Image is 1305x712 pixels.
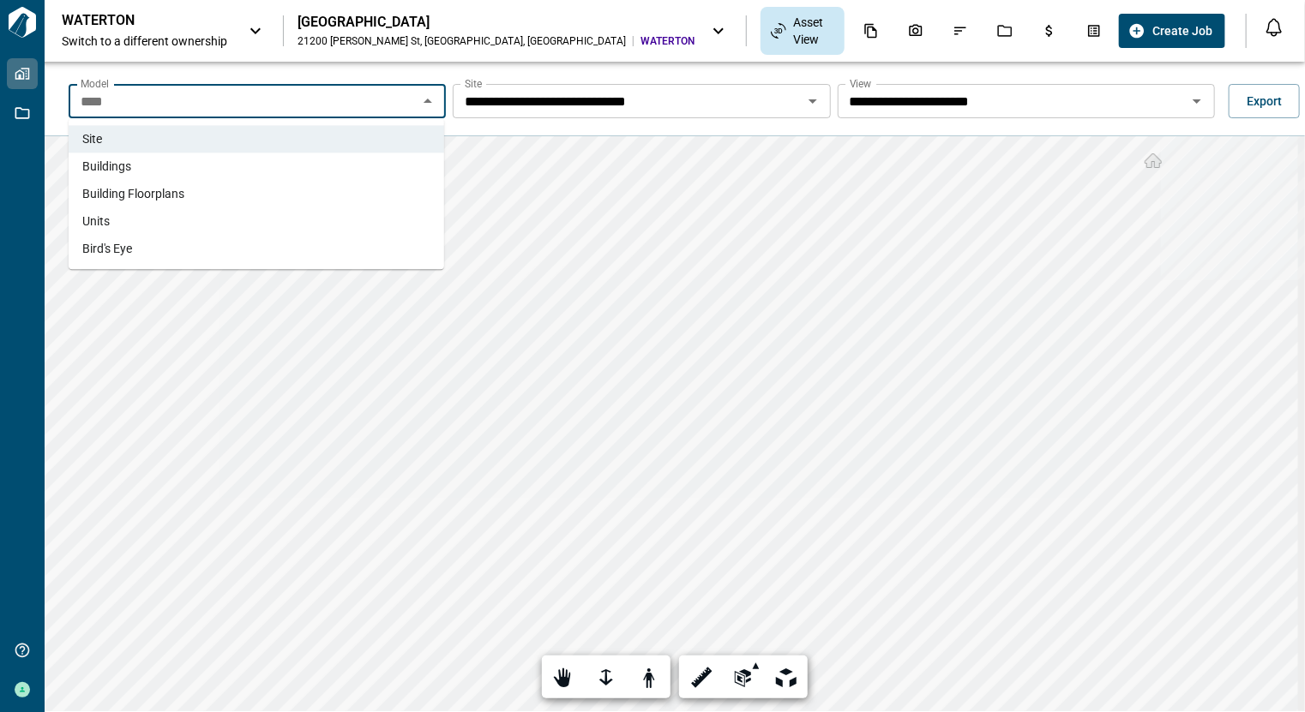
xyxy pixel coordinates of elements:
div: [GEOGRAPHIC_DATA] [298,14,695,31]
div: Asset View [761,7,845,55]
div: Takeoff Center [1076,16,1112,45]
span: Buildings [82,158,131,175]
button: Export [1229,84,1300,118]
label: View [850,76,872,91]
label: Site [465,76,482,91]
p: WATERTON [62,12,216,29]
span: Export [1247,93,1282,110]
span: Building Floorplans [82,185,184,202]
span: Create Job [1152,22,1212,39]
button: Open [1185,89,1209,113]
div: Budgets [1031,16,1067,45]
button: Open notification feed [1260,14,1288,41]
span: WATERTON [640,34,695,48]
button: Create Job [1119,14,1225,48]
button: Open [801,89,825,113]
div: Jobs [987,16,1023,45]
span: Site [82,130,102,147]
span: Units [82,212,110,230]
div: Photos [898,16,934,45]
div: Documents [853,16,889,45]
button: Close [416,89,440,113]
div: 21200 [PERSON_NAME] St , [GEOGRAPHIC_DATA] , [GEOGRAPHIC_DATA] [298,34,626,48]
span: Bird's Eye [82,240,132,257]
span: Switch to a different ownership [62,33,232,50]
span: Asset View [793,14,834,48]
div: Issues & Info [942,16,978,45]
label: Model [81,76,109,91]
